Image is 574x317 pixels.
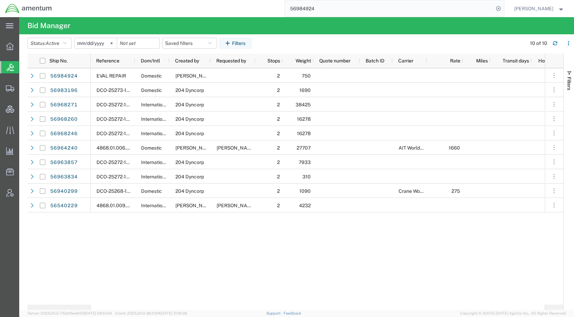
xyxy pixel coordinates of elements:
[175,160,204,165] span: 204 Dyncorp
[175,203,215,208] span: Amenew Masho
[277,131,280,136] span: 2
[175,174,204,179] span: 204 Dyncorp
[50,143,78,154] a: 56964240
[175,116,204,122] span: 204 Dyncorp
[141,174,169,179] span: International
[175,145,215,151] span: Kimberly Hayworth
[297,116,311,122] span: 16278
[96,145,179,151] span: 4868.01.006.C.0007AC.US.AMTODC
[514,5,553,12] span: Kent Gilman
[277,116,280,122] span: 2
[277,174,280,179] span: 2
[277,87,280,93] span: 2
[115,311,187,315] span: Client: 2025.20.0-8b113f4
[296,102,311,107] span: 38425
[96,203,179,208] span: 4868.01.009.C.0007AA.EG.AMTODC
[288,58,311,63] span: Weight
[96,116,140,122] span: DCO-25272-168841
[50,114,78,125] a: 56968260
[96,73,126,79] span: EVAL REPAIR
[299,203,311,208] span: 4232
[277,188,280,194] span: 2
[50,85,78,96] a: 56983196
[469,58,488,63] span: Miles
[96,87,141,93] span: DCO-25273-168916
[299,160,311,165] span: 7933
[216,58,246,63] span: Requested by
[27,38,72,49] button: Status:Active
[50,128,78,139] a: 56968246
[84,311,112,315] span: [DATE] 09:51:04
[451,188,460,194] span: 275
[175,102,204,107] span: 204 Dyncorp
[299,87,311,93] span: 1690
[50,71,78,82] a: 56984924
[530,40,547,47] div: 10 of 10
[277,73,280,79] span: 2
[141,87,162,93] span: Domestic
[141,145,162,151] span: Domestic
[141,58,160,63] span: Dom/Intl
[96,58,119,63] span: Reference
[46,40,59,46] span: Active
[277,160,280,165] span: 2
[297,131,311,136] span: 16278
[538,58,547,63] span: Hot
[302,73,311,79] span: 750
[175,188,204,194] span: 204 Dyncorp
[398,58,413,63] span: Carrier
[514,4,565,13] button: [PERSON_NAME]
[175,73,215,79] span: Rigoberto Magallan
[27,17,70,34] h4: Bid Manager
[50,99,78,110] a: 56968271
[399,145,430,151] span: AIT Worldwide
[5,3,52,14] img: logo
[141,203,169,208] span: International
[219,38,252,49] button: Filters
[266,311,284,315] a: Support
[175,131,204,136] span: 204 Dyncorp
[50,186,78,197] a: 56940299
[277,203,280,208] span: 2
[277,145,280,151] span: 2
[496,58,529,63] span: Transit days
[27,311,112,315] span: Server: 2025.20.0-710e05ee653
[160,311,187,315] span: [DATE] 10:16:38
[284,311,301,315] a: Feedback
[96,131,141,136] span: DCO-25272-168840
[299,188,311,194] span: 1090
[217,145,256,151] span: Kimberly Hayworth
[141,188,162,194] span: Domestic
[141,160,169,165] span: International
[50,172,78,183] a: 56963834
[141,131,169,136] span: International
[141,73,162,79] span: Domestic
[433,58,460,63] span: Rate
[297,145,311,151] span: 27707
[566,77,572,90] span: Filters
[175,58,199,63] span: Created by
[141,116,169,122] span: International
[399,188,436,194] span: Crane Worldwide
[50,157,78,168] a: 56963857
[319,58,351,63] span: Quote number
[460,310,566,316] span: Copyright © [DATE]-[DATE] Agistix Inc., All Rights Reserved
[175,87,204,93] span: 204 Dyncorp
[261,58,280,63] span: Stops
[217,203,256,208] span: Amenew Masho
[449,145,460,151] span: 1660
[162,38,217,49] button: Saved filters
[277,102,280,107] span: 2
[96,188,141,194] span: DCO-25268-168725
[96,160,141,165] span: DCO-25272-168799
[74,38,117,48] input: Not set
[49,58,68,63] span: Ship No.
[366,58,384,63] span: Batch ID
[285,0,494,17] input: Search for shipment number, reference number
[50,200,78,211] a: 56540229
[141,102,169,107] span: International
[117,38,159,48] input: Not set
[96,174,141,179] span: DCO-25272-168798
[96,102,141,107] span: DCO-25272-168842
[302,174,311,179] span: 310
